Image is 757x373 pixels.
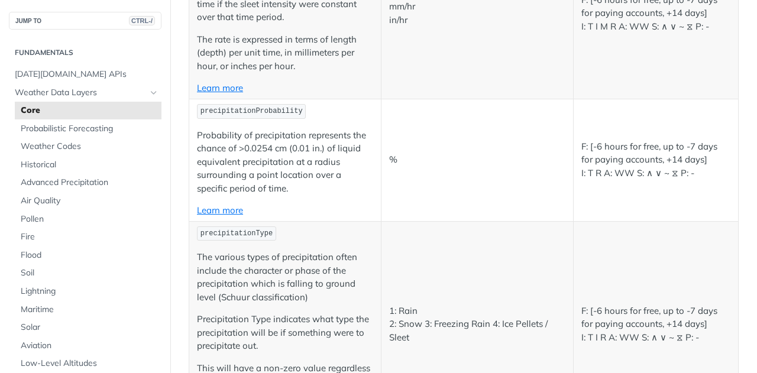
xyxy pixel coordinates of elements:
a: Core [15,102,161,119]
p: Probability of precipitation represents the chance of >0.0254 cm (0.01 in.) of liquid equivalent ... [197,129,373,196]
a: Weather Codes [15,138,161,155]
p: 1: Rain 2: Snow 3: Freezing Rain 4: Ice Pellets / Sleet [389,304,565,345]
span: Maritime [21,304,158,316]
a: Flood [15,246,161,264]
a: Fire [15,228,161,246]
a: Air Quality [15,192,161,210]
p: % [389,153,565,167]
button: JUMP TOCTRL-/ [9,12,161,30]
span: Aviation [21,340,158,352]
span: Soil [21,267,158,279]
span: Core [21,105,158,116]
a: [DATE][DOMAIN_NAME] APIs [9,66,161,83]
p: F: [-6 hours for free, up to -7 days for paying accounts, +14 days] I: T I R A: WW S: ∧ ∨ ~ ⧖ P: - [581,304,730,345]
a: Solar [15,319,161,336]
span: Historical [21,159,158,171]
p: F: [-6 hours for free, up to -7 days for paying accounts, +14 days] I: T R A: WW S: ∧ ∨ ~ ⧖ P: - [581,140,730,180]
a: Aviation [15,337,161,355]
a: Historical [15,156,161,174]
a: Lightning [15,283,161,300]
span: Advanced Precipitation [21,177,158,189]
button: Hide subpages for Weather Data Layers [149,88,158,98]
a: Weather Data LayersHide subpages for Weather Data Layers [9,84,161,102]
a: Probabilistic Forecasting [15,120,161,138]
span: Weather Codes [21,141,158,153]
span: Solar [21,322,158,333]
span: CTRL-/ [129,16,155,25]
span: precipitationProbability [200,107,303,115]
span: Weather Data Layers [15,87,146,99]
a: Learn more [197,205,243,216]
p: Precipitation Type indicates what type the precipitation will be if something were to precipitate... [197,313,373,353]
a: Low-Level Altitudes [15,355,161,372]
span: Air Quality [21,195,158,207]
span: Lightning [21,286,158,297]
span: Low-Level Altitudes [21,358,158,369]
p: The rate is expressed in terms of length (depth) per unit time, in millimeters per hour, or inche... [197,33,373,73]
span: [DATE][DOMAIN_NAME] APIs [15,69,158,80]
a: Pollen [15,210,161,228]
span: precipitationType [200,229,273,238]
a: Maritime [15,301,161,319]
h2: Fundamentals [9,47,161,58]
span: Fire [21,231,158,243]
a: Learn more [197,82,243,93]
span: Flood [21,249,158,261]
p: The various types of precipitation often include the character or phase of the precipitation whic... [197,251,373,304]
a: Soil [15,264,161,282]
span: Pollen [21,213,158,225]
a: Advanced Precipitation [15,174,161,192]
span: Probabilistic Forecasting [21,123,158,135]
